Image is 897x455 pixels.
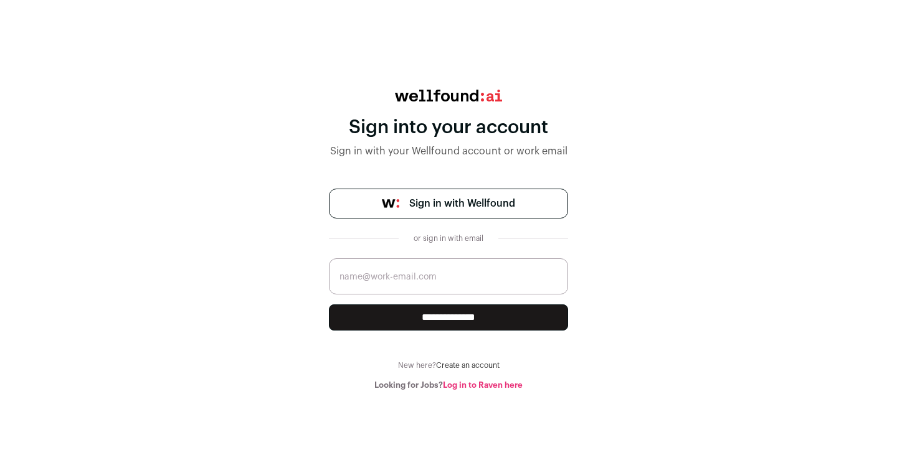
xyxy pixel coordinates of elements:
[409,196,515,211] span: Sign in with Wellfound
[329,258,568,294] input: name@work-email.com
[443,381,523,389] a: Log in to Raven here
[382,199,399,208] img: wellfound-symbol-flush-black-fb3c872781a75f747ccb3a119075da62bfe97bd399995f84a933054e44a575c4.png
[329,380,568,390] div: Looking for Jobs?
[329,360,568,370] div: New here?
[329,189,568,218] a: Sign in with Wellfound
[409,233,488,243] div: or sign in with email
[329,144,568,159] div: Sign in with your Wellfound account or work email
[329,116,568,139] div: Sign into your account
[395,90,502,101] img: wellfound:ai
[436,362,500,369] a: Create an account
